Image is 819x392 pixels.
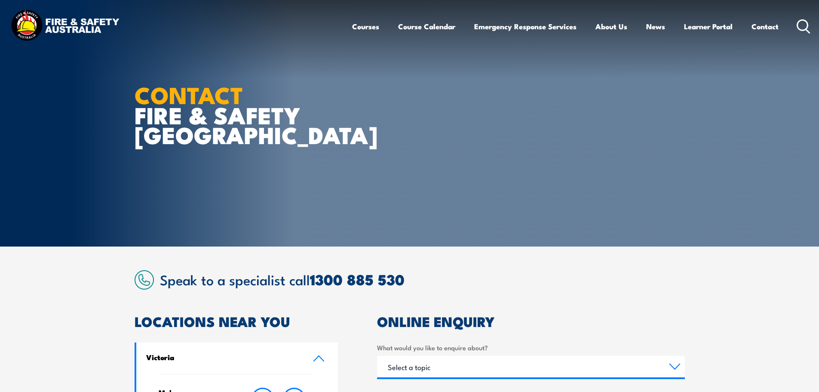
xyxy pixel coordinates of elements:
a: News [646,15,665,38]
a: Courses [352,15,379,38]
a: Learner Portal [684,15,733,38]
h4: Victoria [146,352,300,362]
h2: Speak to a specialist call [160,272,685,287]
h1: FIRE & SAFETY [GEOGRAPHIC_DATA] [135,84,347,145]
h2: LOCATIONS NEAR YOU [135,315,338,327]
a: Emergency Response Services [474,15,577,38]
a: About Us [595,15,627,38]
a: Course Calendar [398,15,455,38]
a: Victoria [136,343,338,374]
strong: CONTACT [135,76,243,112]
h2: ONLINE ENQUIRY [377,315,685,327]
a: Contact [752,15,779,38]
a: 1300 885 530 [310,268,405,290]
label: What would you like to enquire about? [377,343,685,352]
